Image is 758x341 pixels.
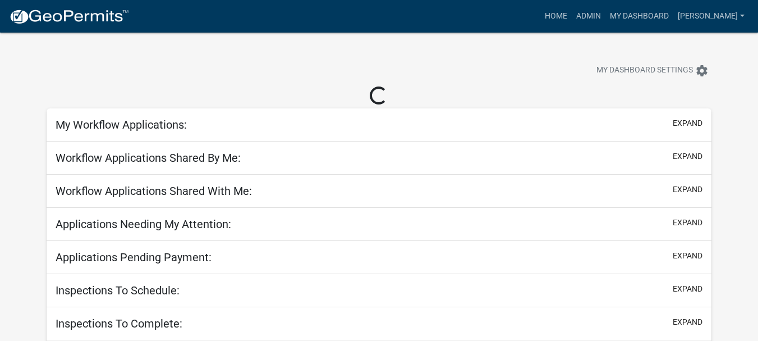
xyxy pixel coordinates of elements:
[673,316,702,328] button: expand
[605,6,673,27] a: My Dashboard
[56,317,182,330] h5: Inspections To Complete:
[56,251,212,264] h5: Applications Pending Payment:
[56,151,241,165] h5: Workflow Applications Shared By Me:
[673,250,702,262] button: expand
[540,6,572,27] a: Home
[572,6,605,27] a: Admin
[587,60,718,81] button: My Dashboard Settingssettings
[596,64,693,78] span: My Dashboard Settings
[673,151,702,162] button: expand
[56,217,231,231] h5: Applications Needing My Attention:
[673,217,702,229] button: expand
[56,184,252,198] h5: Workflow Applications Shared With Me:
[673,117,702,129] button: expand
[695,64,709,78] i: settings
[673,184,702,195] button: expand
[673,283,702,295] button: expand
[56,118,187,131] h5: My Workflow Applications:
[673,6,749,27] a: [PERSON_NAME]
[56,284,180,297] h5: Inspections To Schedule:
